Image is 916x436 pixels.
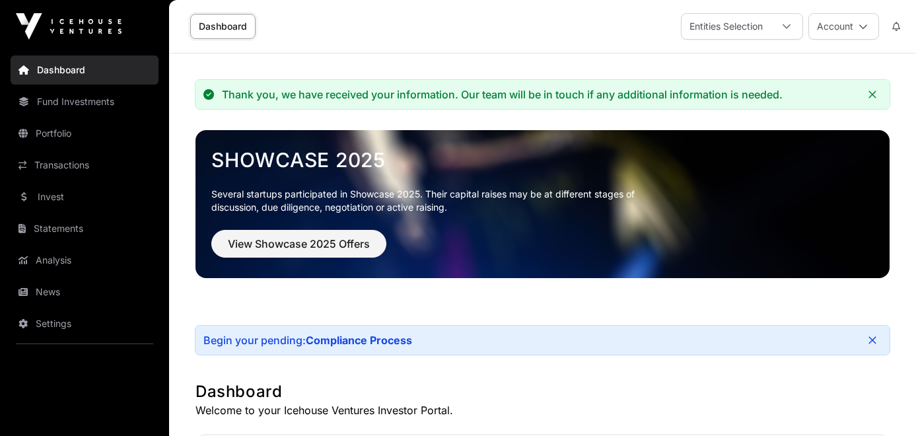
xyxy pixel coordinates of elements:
a: Statements [11,214,159,243]
a: Transactions [11,151,159,180]
a: Fund Investments [11,87,159,116]
a: Showcase 2025 [211,148,874,172]
p: Welcome to your Icehouse Ventures Investor Portal. [195,402,890,418]
button: View Showcase 2025 Offers [211,230,386,258]
a: Settings [11,309,159,338]
img: Showcase 2025 [195,130,890,278]
a: Dashboard [190,14,256,39]
a: Invest [11,182,159,211]
span: View Showcase 2025 Offers [228,236,370,252]
div: Entities Selection [682,14,771,39]
a: Portfolio [11,119,159,148]
a: Compliance Process [306,334,412,347]
p: Several startups participated in Showcase 2025. Their capital raises may be at different stages o... [211,188,655,214]
button: Close [863,331,882,349]
button: Close [863,85,882,104]
iframe: Chat Widget [850,373,916,436]
a: News [11,277,159,307]
h1: Dashboard [195,381,890,402]
a: View Showcase 2025 Offers [211,243,386,256]
button: Account [808,13,879,40]
a: Dashboard [11,55,159,85]
a: Analysis [11,246,159,275]
img: Icehouse Ventures Logo [16,13,122,40]
div: Begin your pending: [203,334,412,347]
div: Thank you, we have received your information. Our team will be in touch if any additional informa... [222,88,783,101]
